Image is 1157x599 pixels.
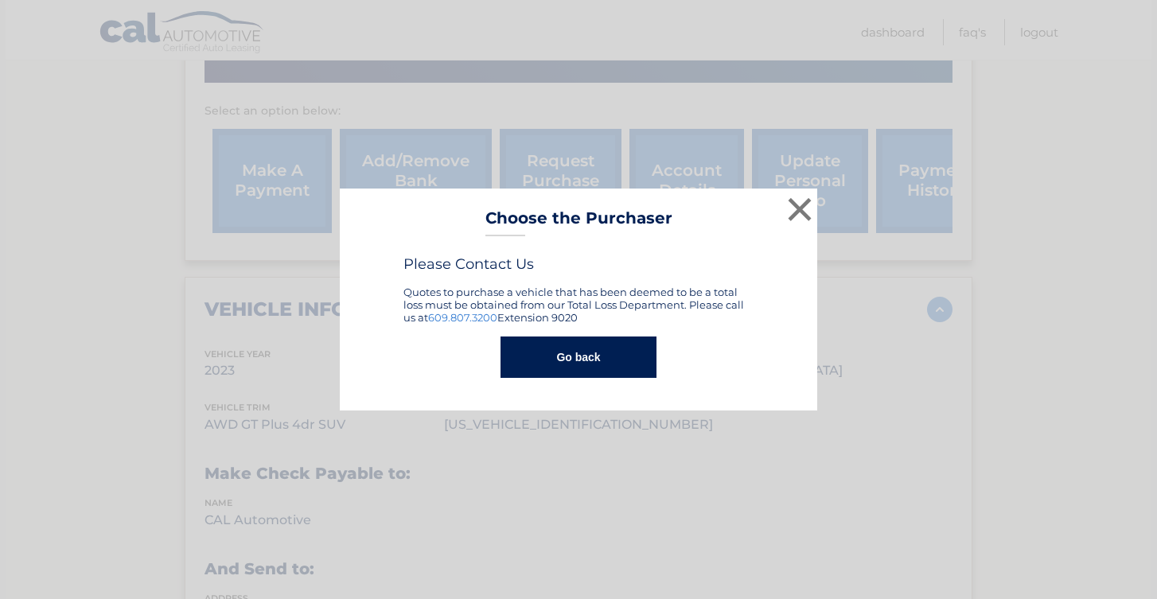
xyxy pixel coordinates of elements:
h4: Please Contact Us [403,255,754,273]
div: Quotes to purchase a vehicle that has been deemed to be a total loss must be obtained from our To... [403,255,754,324]
h3: Choose the Purchaser [485,208,672,236]
button: Go back [501,336,656,378]
a: 609.807.3200 [428,311,497,324]
button: × [784,193,816,225]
